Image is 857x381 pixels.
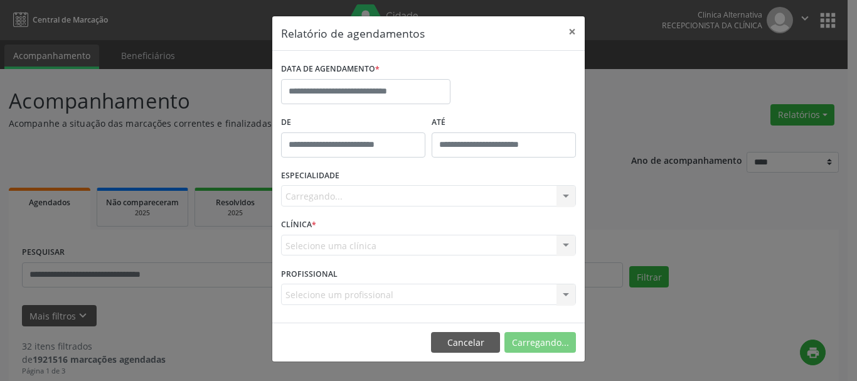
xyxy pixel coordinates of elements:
button: Close [560,16,585,47]
h5: Relatório de agendamentos [281,25,425,41]
label: PROFISSIONAL [281,264,338,284]
button: Carregando... [504,332,576,353]
label: ESPECIALIDADE [281,166,339,186]
label: ATÉ [432,113,576,132]
label: CLÍNICA [281,215,316,235]
label: De [281,113,425,132]
button: Cancelar [431,332,500,353]
label: DATA DE AGENDAMENTO [281,60,380,79]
